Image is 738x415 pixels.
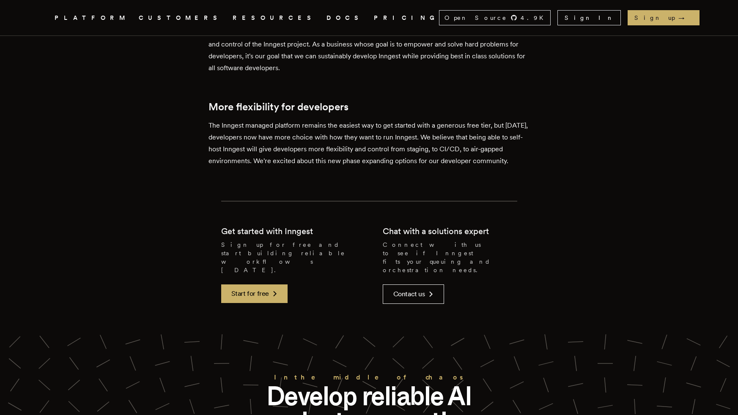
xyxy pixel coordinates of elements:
h2: In the middle of chaos [234,371,505,383]
h2: More flexibility for developers [209,101,530,113]
a: DOCS [326,13,364,23]
span: → [678,14,693,22]
h2: Get started with Inngest [221,225,313,237]
a: Start for free [221,284,288,303]
a: Sign up [628,10,700,25]
h2: Chat with a solutions expert [383,225,489,237]
p: We believe that this will enable our company to share our source code while also maintaining dire... [209,27,530,74]
p: The Inngest managed platform remains the easiest way to get started with a generous free tier, bu... [209,120,530,167]
p: Connect with us to see if Inngest fits your queuing and orchestration needs. [383,240,517,274]
button: PLATFORM [55,13,129,23]
span: Open Source [444,14,507,22]
a: Sign In [557,10,621,25]
a: Contact us [383,284,444,304]
a: PRICING [374,13,439,23]
span: 4.9 K [521,14,549,22]
a: CUSTOMERS [139,13,222,23]
button: RESOURCES [233,13,316,23]
p: Sign up for free and start building reliable workflows [DATE]. [221,240,356,274]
